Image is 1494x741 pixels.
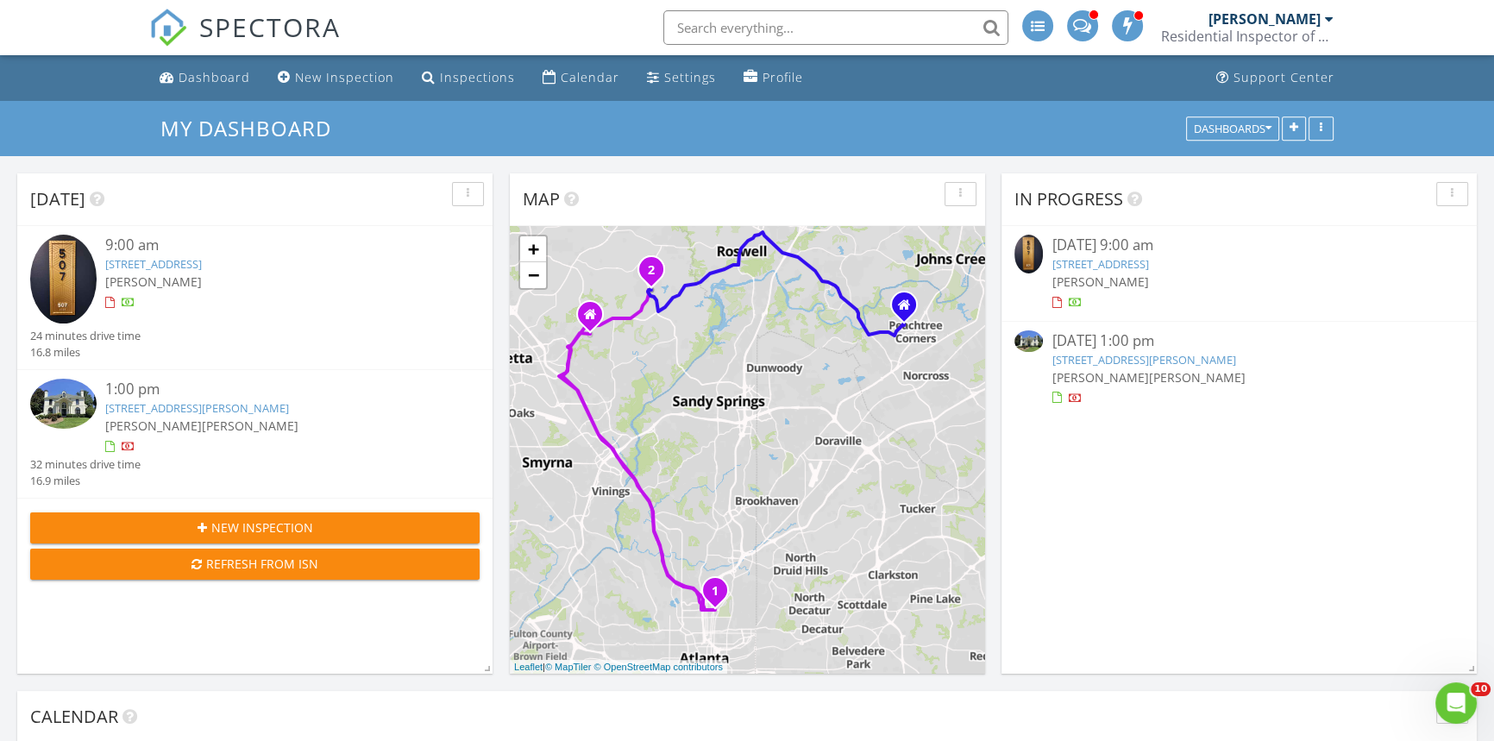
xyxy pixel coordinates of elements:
a: [DATE] 9:00 am [STREET_ADDRESS] [PERSON_NAME] [1014,235,1464,311]
span: Calendar [30,705,118,728]
div: Residential Inspector of America [1161,28,1334,45]
div: 4011 Charrwood Trce, Marietta, GA 30062 [651,269,662,279]
div: 16.8 miles [30,344,141,361]
div: 24 minutes drive time [30,328,141,344]
a: [STREET_ADDRESS][PERSON_NAME] [1051,352,1235,367]
span: [PERSON_NAME] [1051,369,1148,386]
span: 10 [1471,682,1491,696]
img: 9355906%2Fcover_photos%2FUtmGSmyqyZBOVn5Hndhi%2Fsmall.jpg [30,379,97,429]
div: Calendar [561,69,619,85]
button: Dashboards [1186,116,1279,141]
div: 2442 Robinson Rd, Marietta GA 30068 [590,314,600,324]
div: New Inspection [295,69,394,85]
a: © MapTiler [545,662,592,672]
img: The Best Home Inspection Software - Spectora [149,9,187,47]
a: © OpenStreetMap contributors [594,662,723,672]
a: Dashboard [153,62,257,94]
button: Refresh from ISN [30,549,480,580]
span: [DATE] [30,187,85,210]
a: Support Center [1209,62,1341,94]
img: 9355906%2Fcover_photos%2FUtmGSmyqyZBOVn5Hndhi%2Fsmall.jpg [1014,330,1043,352]
div: 1:00 pm [105,379,443,400]
a: [STREET_ADDRESS][PERSON_NAME] [105,400,289,416]
a: Profile [737,62,810,94]
span: SPECTORA [199,9,341,45]
a: 1:00 pm [STREET_ADDRESS][PERSON_NAME] [PERSON_NAME][PERSON_NAME] 32 minutes drive time 16.9 miles [30,379,480,489]
div: 32 minutes drive time [30,456,141,473]
div: 9:00 am [105,235,443,256]
span: New Inspection [211,518,313,537]
input: Search everything... [663,10,1008,45]
i: 1 [712,586,719,598]
a: [STREET_ADDRESS] [1051,256,1148,272]
a: [STREET_ADDRESS] [105,256,202,272]
a: Inspections [415,62,522,94]
a: Zoom in [520,236,546,262]
a: Leaflet [514,662,543,672]
a: 9:00 am [STREET_ADDRESS] [PERSON_NAME] 24 minutes drive time 16.8 miles [30,235,480,361]
a: [DATE] 1:00 pm [STREET_ADDRESS][PERSON_NAME] [PERSON_NAME][PERSON_NAME] [1014,330,1464,407]
a: Calendar [536,62,626,94]
img: 9357762%2Fcover_photos%2FWpd5UabhXn1AhHIm79DV%2Fsmall.jpg [30,235,97,323]
span: [PERSON_NAME] [1148,369,1245,386]
span: In Progress [1014,187,1123,210]
div: | [510,660,727,675]
span: [PERSON_NAME] [105,418,202,434]
a: Zoom out [520,262,546,288]
div: Inspections [440,69,515,85]
a: My Dashboard [160,114,346,142]
div: [PERSON_NAME] [1208,10,1321,28]
div: Settings [664,69,716,85]
div: 5642 Bloomingdale Ct, Peachtree Corners GA 30092 [904,305,914,315]
a: New Inspection [271,62,401,94]
span: [PERSON_NAME] [202,418,298,434]
div: 16.9 miles [30,473,141,489]
div: Profile [763,69,803,85]
button: New Inspection [30,512,480,543]
a: Settings [640,62,723,94]
i: 2 [648,265,655,277]
img: 9357762%2Fcover_photos%2FWpd5UabhXn1AhHIm79DV%2Fsmall.jpg [1014,235,1043,273]
a: SPECTORA [149,23,341,60]
span: [PERSON_NAME] [105,273,202,290]
span: Map [523,187,560,210]
div: [DATE] 9:00 am [1051,235,1426,256]
div: [DATE] 1:00 pm [1051,330,1426,352]
span: [PERSON_NAME] [1051,273,1148,290]
div: Dashboards [1194,122,1271,135]
iframe: Intercom live chat [1435,682,1477,724]
div: 199 14th St NE 507, Atlanta, GA 30309 [715,590,725,600]
div: Support Center [1233,69,1334,85]
div: Dashboard [179,69,250,85]
div: Refresh from ISN [44,555,466,573]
